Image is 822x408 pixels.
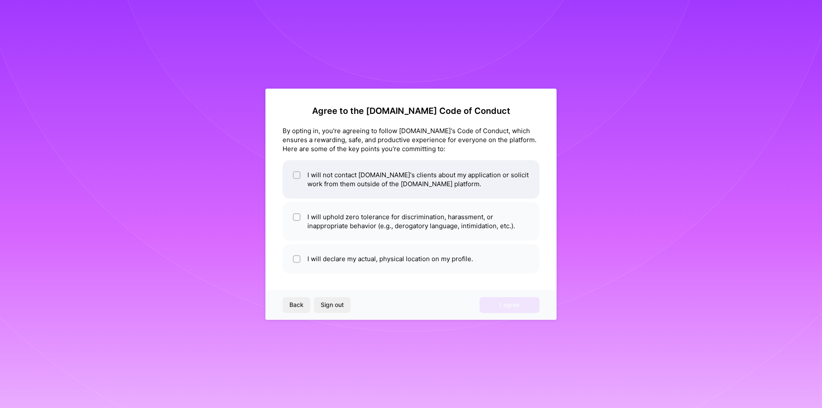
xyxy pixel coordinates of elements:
[314,297,351,313] button: Sign out
[283,202,539,241] li: I will uphold zero tolerance for discrimination, harassment, or inappropriate behavior (e.g., der...
[283,126,539,153] div: By opting in, you're agreeing to follow [DOMAIN_NAME]'s Code of Conduct, which ensures a rewardin...
[283,160,539,199] li: I will not contact [DOMAIN_NAME]'s clients about my application or solicit work from them outside...
[283,244,539,274] li: I will declare my actual, physical location on my profile.
[283,106,539,116] h2: Agree to the [DOMAIN_NAME] Code of Conduct
[289,301,304,309] span: Back
[283,297,310,313] button: Back
[321,301,344,309] span: Sign out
